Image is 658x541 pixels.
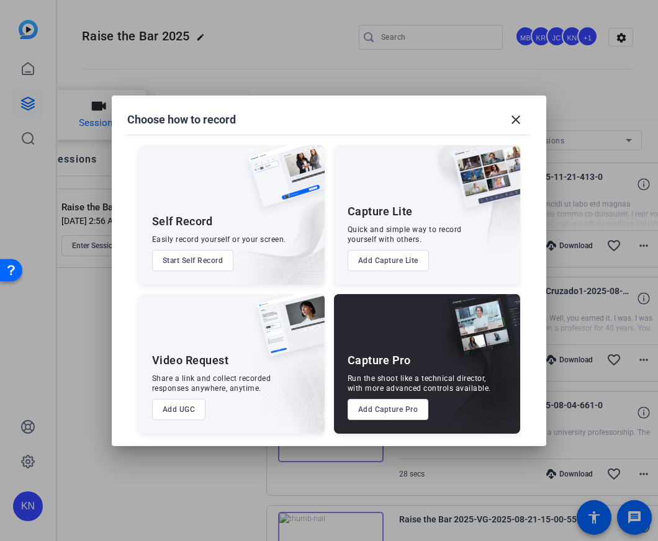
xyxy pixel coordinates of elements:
[348,225,462,244] div: Quick and simple way to record yourself with others.
[508,112,523,127] mat-icon: close
[438,294,520,370] img: capture-pro.png
[428,310,520,434] img: embarkstudio-capture-pro.png
[152,353,229,368] div: Video Request
[152,373,271,393] div: Share a link and collect recorded responses anywhere, anytime.
[409,145,520,269] img: embarkstudio-capture-lite.png
[443,145,520,221] img: capture-lite.png
[248,294,325,369] img: ugc-content.png
[348,353,411,368] div: Capture Pro
[152,235,286,244] div: Easily record yourself or your screen.
[152,214,213,229] div: Self Record
[217,172,325,285] img: embarkstudio-self-record.png
[348,250,429,271] button: Add Capture Lite
[348,399,429,420] button: Add Capture Pro
[348,204,413,219] div: Capture Lite
[152,399,206,420] button: Add UGC
[239,145,325,220] img: self-record.png
[152,250,234,271] button: Start Self Record
[253,333,325,434] img: embarkstudio-ugc-content.png
[127,112,236,127] h1: Choose how to record
[348,373,491,393] div: Run the shoot like a technical director, with more advanced controls available.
